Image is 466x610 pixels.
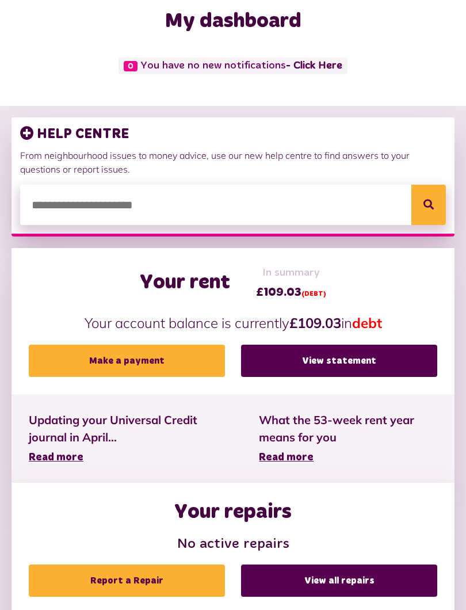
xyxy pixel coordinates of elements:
span: What the 53-week rent year means for you [259,411,437,446]
a: Report a Repair [29,565,225,597]
a: What the 53-week rent year means for you Read more [259,411,437,466]
a: Updating your Universal Credit journal in April... Read more [29,411,224,466]
h3: HELP CENTRE [20,126,446,143]
span: (DEBT) [301,291,326,298]
a: View all repairs [241,565,437,597]
span: Updating your Universal Credit journal in April... [29,411,224,446]
span: Read more [29,452,83,463]
a: - Click Here [286,60,342,71]
span: You have no new notifications [119,58,347,74]
h3: No active repairs [29,536,437,553]
span: debt [352,314,382,331]
h2: Your rent [140,270,230,295]
span: 0 [124,61,137,71]
p: From neighbourhood issues to money advice, use our new help centre to find answers to your questi... [20,148,446,176]
span: £109.03 [256,284,326,301]
a: Make a payment [29,345,225,377]
strong: £109.03 [289,314,341,331]
p: Your account balance is currently in [29,312,437,333]
span: In summary [256,265,326,281]
h2: Your repairs [174,500,292,525]
h1: My dashboard [12,9,454,34]
a: View statement [241,345,437,377]
span: Read more [259,452,314,463]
